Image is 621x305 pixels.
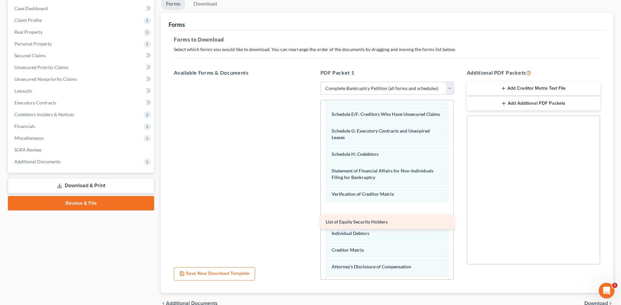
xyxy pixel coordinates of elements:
[332,191,394,197] span: Verification of Creditor Matrix
[8,178,154,193] a: Download & Print
[14,29,43,35] span: Real Property
[9,62,154,73] a: Unsecured Priority Claims
[467,82,600,96] button: Add Creditor Matrix Text File
[332,247,364,253] span: Creditor Matrix
[320,69,454,77] h5: PDF Packet 1
[599,283,614,298] iframe: Intercom live chat
[14,147,42,152] span: SOFA Review
[332,111,440,117] span: Schedule E/F: Creditors Who Have Unsecured Claims
[14,123,35,129] span: Financials
[14,76,77,82] span: Unsecured Nonpriority Claims
[14,135,44,141] span: Miscellaneous
[14,64,68,70] span: Unsecured Priority Claims
[612,283,617,288] span: 1
[9,3,154,14] a: Case Dashboard
[9,97,154,109] a: Executory Contracts
[332,264,411,269] span: Attorney's Disclosure of Compensation
[8,196,154,210] a: Review & File
[174,46,600,53] p: Select which forms you would like to download. You can rearrange the order of the documents by dr...
[174,69,307,77] h5: Available Forms & Documents
[9,73,154,85] a: Unsecured Nonpriority Claims
[14,53,46,58] span: Secured Claims
[174,36,600,44] h5: Forms to Download
[332,151,378,157] span: Schedule H: Codebtors
[14,100,56,105] span: Executory Contracts
[14,6,48,11] span: Case Dashboard
[9,85,154,97] a: Lawsuits
[14,17,42,23] span: Client Profile
[332,128,430,140] span: Schedule G: Executory Contracts and Unexpired Leases
[169,21,185,28] div: Forms
[14,41,52,46] span: Personal Property
[326,219,388,224] span: List of Equity Security Holders
[14,112,74,117] span: Codebtors Insiders & Notices
[467,97,600,110] button: Add Additional PDF Packets
[332,168,433,180] span: Statement of Financial Affairs for Non-Individuals Filing for Bankruptcy
[467,69,600,77] h5: Additional PDF Packets
[14,159,61,164] span: Additional Documents
[174,267,255,281] button: Save New Download Template
[9,50,154,62] a: Secured Claims
[9,144,154,156] a: SOFA Review
[14,88,32,94] span: Lawsuits
[326,276,448,300] div: Drag-and-drop in any documents from the left. These will be merged into the Petition PDF Packet. ...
